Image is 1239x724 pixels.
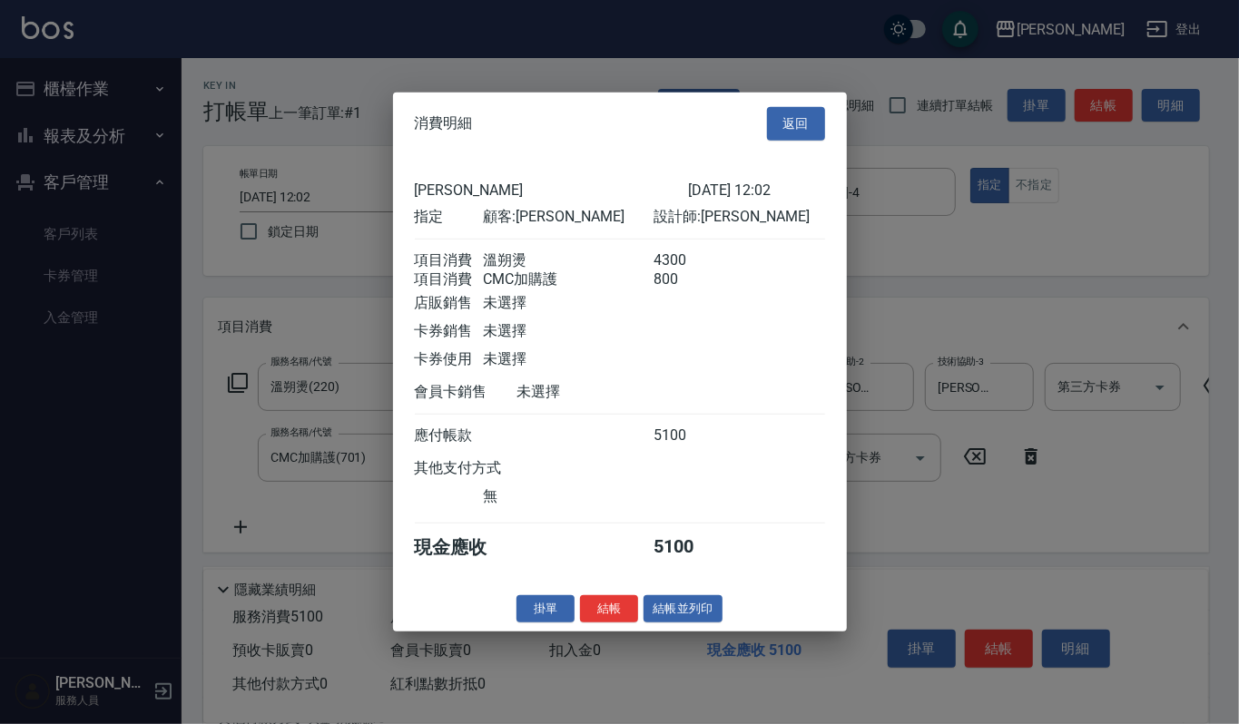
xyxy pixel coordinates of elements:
button: 結帳 [580,594,638,622]
div: 設計師: [PERSON_NAME] [654,207,824,226]
div: 800 [654,269,722,289]
button: 掛單 [516,594,575,622]
div: 卡券銷售 [415,321,483,340]
button: 返回 [767,107,825,141]
div: [DATE] 12:02 [688,181,825,198]
div: 店販銷售 [415,293,483,312]
div: 會員卡銷售 [415,382,517,401]
div: 應付帳款 [415,426,483,445]
div: 4300 [654,250,722,269]
div: 未選擇 [483,321,654,340]
div: [PERSON_NAME] [415,181,688,198]
div: 未選擇 [517,382,688,401]
button: 結帳並列印 [644,594,723,622]
div: 5100 [654,534,722,559]
div: 項目消費 [415,250,483,269]
div: 現金應收 [415,534,517,559]
div: 未選擇 [483,349,654,368]
div: 顧客: [PERSON_NAME] [483,207,654,226]
div: CMC加購護 [483,269,654,289]
div: 溫朔燙 [483,250,654,269]
div: 卡券使用 [415,349,483,368]
div: 指定 [415,207,483,226]
div: 其他支付方式 [415,458,552,477]
div: 項目消費 [415,269,483,289]
div: 未選擇 [483,293,654,312]
div: 5100 [654,426,722,445]
div: 無 [483,486,654,505]
span: 消費明細 [415,114,473,132]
